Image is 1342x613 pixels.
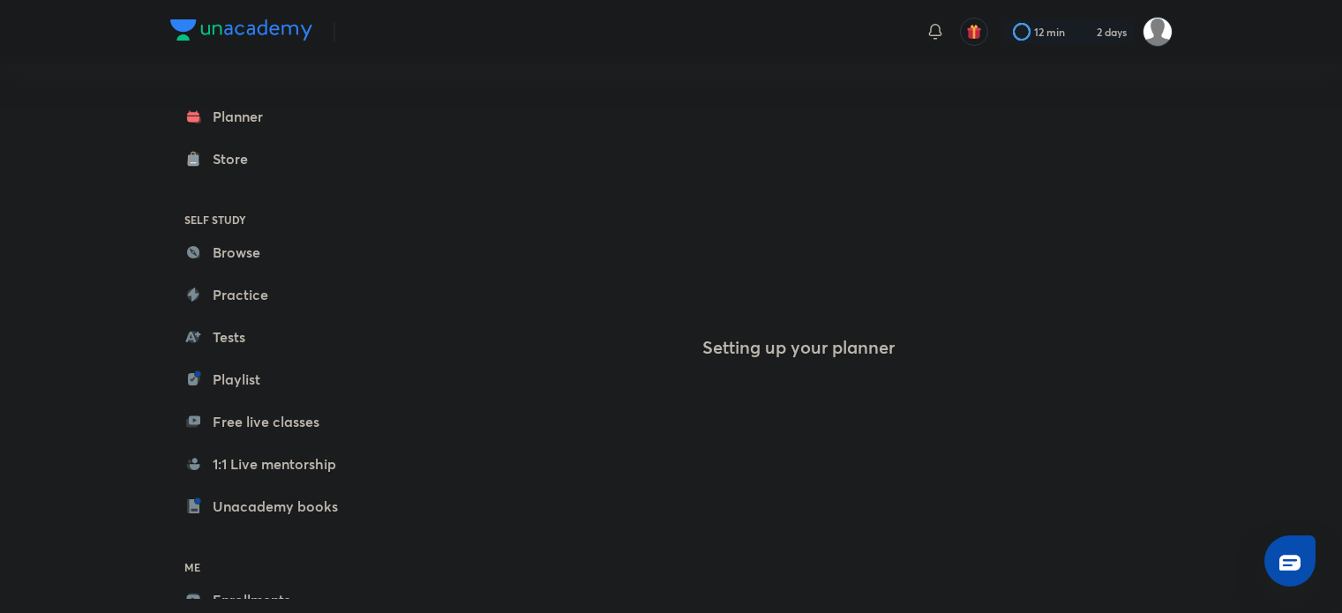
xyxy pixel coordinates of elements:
[702,337,895,358] h4: Setting up your planner
[170,19,312,45] a: Company Logo
[960,18,988,46] button: avatar
[170,446,375,482] a: 1:1 Live mentorship
[170,319,375,355] a: Tests
[170,205,375,235] h6: SELF STUDY
[170,99,375,134] a: Planner
[213,148,259,169] div: Store
[966,24,982,40] img: avatar
[1143,17,1173,47] img: Rashi Maheshwari
[170,404,375,439] a: Free live classes
[170,141,375,176] a: Store
[170,235,375,270] a: Browse
[170,552,375,582] h6: ME
[1076,23,1093,41] img: streak
[170,362,375,397] a: Playlist
[170,277,375,312] a: Practice
[170,489,375,524] a: Unacademy books
[170,19,312,41] img: Company Logo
